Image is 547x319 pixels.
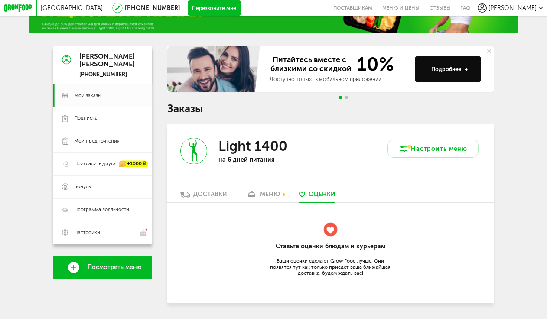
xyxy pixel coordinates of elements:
[309,191,335,198] span: Оценки
[242,190,284,202] a: меню
[167,46,262,92] img: family-banner.579af9d.jpg
[488,4,537,12] span: [PERSON_NAME]
[266,258,395,276] p: Ваши оценки сделают Grow Food лучше. Они появятся тут как только приедет ваша ближайшая доставка,...
[431,65,468,73] div: Подробнее
[323,222,338,237] img: smile-like.e3715b8.png
[41,4,103,12] span: [GEOGRAPHIC_DATA]
[188,0,241,16] button: Перезвоните мне
[295,190,339,202] a: Оценки
[53,107,152,130] a: Подписка
[74,92,101,99] span: Мои заказы
[260,191,280,198] div: меню
[387,140,479,158] button: Настроить меню
[74,115,98,122] span: Подписка
[53,256,152,279] a: Посмотреть меню
[353,55,394,74] span: 10%
[415,56,481,82] button: Подробнее
[119,161,148,167] div: +1000 ₽
[125,4,180,12] a: [PHONE_NUMBER]
[193,191,227,198] div: Доставки
[177,190,231,202] a: Доставки
[74,160,116,167] span: Пригласить друга
[218,138,287,154] h3: Light 1400
[79,71,135,78] div: [PHONE_NUMBER]
[79,52,135,68] div: [PERSON_NAME] [PERSON_NAME]
[218,156,317,163] p: на 6 дней питания
[53,176,152,199] a: Бонусы
[339,96,342,99] span: Go to slide 1
[53,153,152,176] a: Пригласить друга +1000 ₽
[53,84,152,107] a: Мои заказы
[254,243,407,250] h2: Ставьте оценки блюдам и курьерам
[270,75,409,83] div: Доступно только в мобильном приложении
[74,183,92,190] span: Бонусы
[167,104,494,114] h1: Заказы
[270,55,352,74] span: Питайтесь вместе с близкими со скидкой
[53,198,152,221] a: Программа лояльности
[345,96,348,99] span: Go to slide 2
[74,229,100,236] span: Настройки
[74,138,120,145] span: Мои предпочтения
[53,130,152,153] a: Мои предпочтения
[88,264,142,271] span: Посмотреть меню
[53,221,152,244] a: Настройки
[74,206,129,213] span: Программа лояльности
